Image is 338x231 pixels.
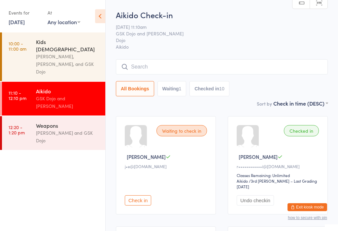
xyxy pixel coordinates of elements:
[237,178,317,189] span: / 3rd [PERSON_NAME] – Last Grading [DATE]
[48,7,80,18] div: At
[36,53,100,75] div: [PERSON_NAME], [PERSON_NAME], and GSK Dojo
[9,7,41,18] div: Events for
[157,81,186,96] button: Waiting1
[116,81,154,96] button: All Bookings
[237,178,248,184] div: Aikido
[36,95,100,110] div: GSK Dojo and [PERSON_NAME]
[257,100,272,107] label: Sort by
[9,18,25,25] a: [DATE]
[9,124,25,135] time: 12:20 - 1:20 pm
[288,215,327,220] button: how to secure with pin
[237,172,321,178] div: Classes Remaining: Unlimited
[237,195,274,206] button: Undo checkin
[219,86,224,91] div: 10
[36,38,100,53] div: Kids [DEMOGRAPHIC_DATA]
[9,41,26,51] time: 10:00 - 11:00 am
[189,81,229,96] button: Checked in10
[116,23,318,30] span: [DATE] 11:10am
[2,32,105,81] a: 10:00 -11:00 amKids [DEMOGRAPHIC_DATA][PERSON_NAME], [PERSON_NAME], and GSK Dojo
[2,82,105,115] a: 11:10 -12:10 pmAikidoGSK Dojo and [PERSON_NAME]
[9,90,26,101] time: 11:10 - 12:10 pm
[116,43,328,50] span: Aikido
[273,100,328,107] div: Check in time (DESC)
[125,163,209,169] div: j•e@[DOMAIN_NAME]
[284,125,319,136] div: Checked in
[36,87,100,95] div: Aikido
[237,163,321,169] div: r••••••••••••i@[DOMAIN_NAME]
[48,18,80,25] div: Any location
[36,122,100,129] div: Weapons
[179,86,182,91] div: 1
[125,195,151,206] button: Check in
[116,59,328,74] input: Search
[116,37,318,43] span: Dojo
[36,129,100,144] div: [PERSON_NAME] and GSK Dojo
[116,30,318,37] span: GSK Dojo and [PERSON_NAME]
[156,125,207,136] div: Waiting to check in
[287,203,327,211] button: Exit kiosk mode
[127,153,166,160] span: [PERSON_NAME]
[116,9,328,20] h2: Aikido Check-in
[239,153,278,160] span: [PERSON_NAME]
[2,116,105,150] a: 12:20 -1:20 pmWeapons[PERSON_NAME] and GSK Dojo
